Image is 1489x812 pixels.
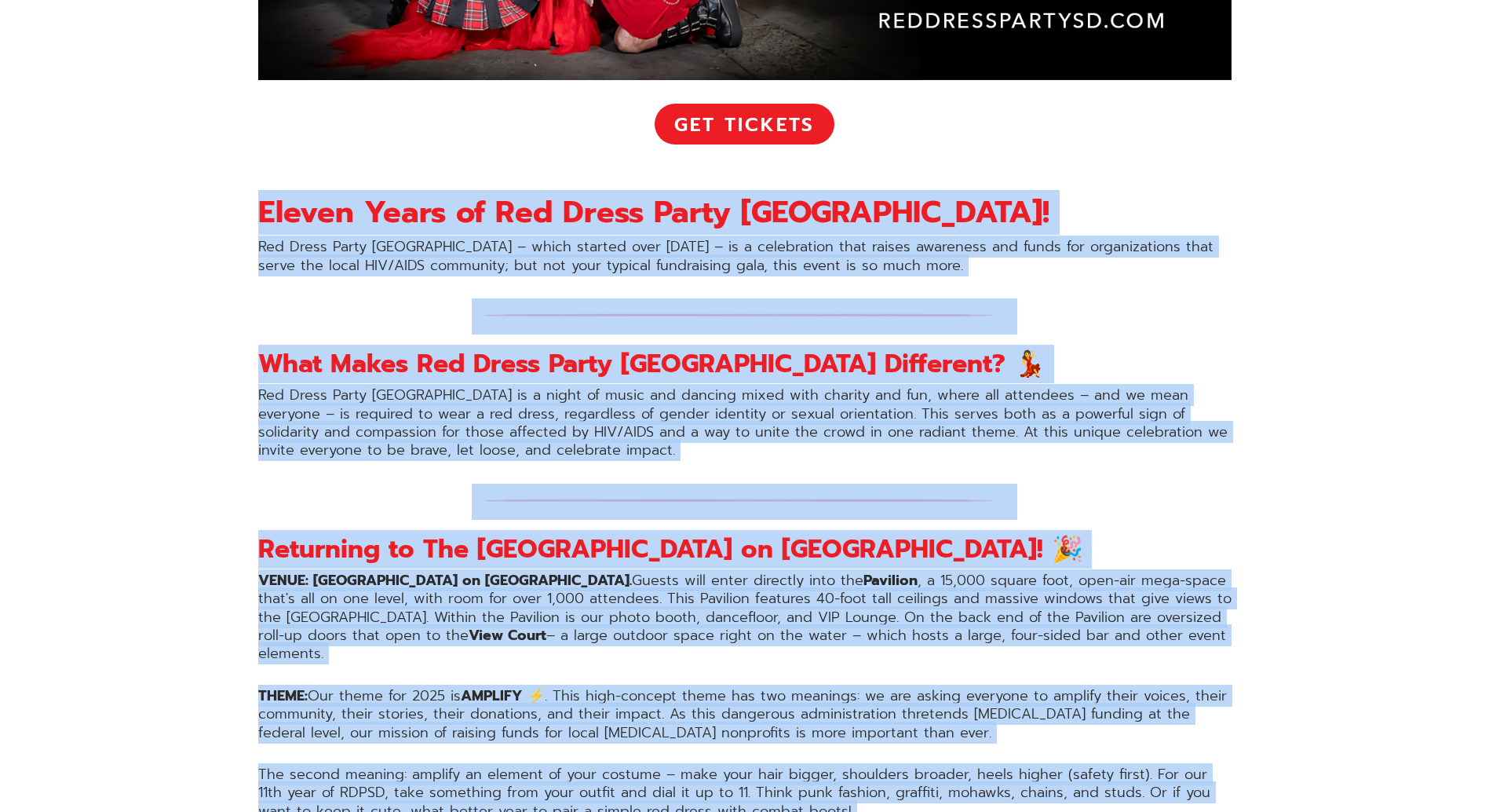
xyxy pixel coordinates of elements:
a: Get Tickets [655,104,834,144]
strong: Pavilion [863,569,918,591]
p: Our theme for 2025 is . This high-concept theme has two meanings: we are asking everyone to ampli... [258,687,1232,742]
p: Guests will enter directly into the , a 15,000 square foot, open-air mega-space that's all on one... [258,572,1232,664]
strong: Returning to The [GEOGRAPHIC_DATA] on [GEOGRAPHIC_DATA]! 🎉 [258,530,1083,569]
strong: AMPLIFY ⚡️ [461,685,545,707]
strong: View Court [469,624,546,646]
p: Red Dress Party [GEOGRAPHIC_DATA] is a night of music and dancing mixed with charity and fun, whe... [258,386,1232,460]
p: Red Dress Party [GEOGRAPHIC_DATA] – which started over [DATE] – is a celebration that raises awar... [258,238,1232,275]
strong: What Makes Red Dress Party [GEOGRAPHIC_DATA] Different? 💃 [258,345,1046,383]
strong: THEME: [258,685,308,707]
strong: Eleven Years of Red Dress Party [GEOGRAPHIC_DATA]! [258,190,1049,235]
strong: VENUE: [GEOGRAPHIC_DATA] on [GEOGRAPHIC_DATA]. [258,569,632,591]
